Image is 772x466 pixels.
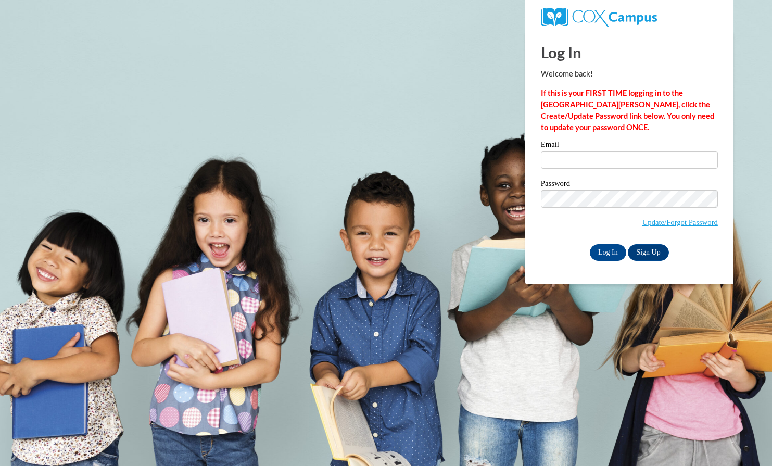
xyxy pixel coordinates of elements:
h1: Log In [541,42,718,63]
label: Email [541,141,718,151]
a: Sign Up [628,244,668,261]
label: Password [541,180,718,190]
a: COX Campus [541,12,657,21]
a: Update/Forgot Password [642,218,718,226]
img: COX Campus [541,8,657,27]
p: Welcome back! [541,68,718,80]
strong: If this is your FIRST TIME logging in to the [GEOGRAPHIC_DATA][PERSON_NAME], click the Create/Upd... [541,89,714,132]
input: Log In [590,244,626,261]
